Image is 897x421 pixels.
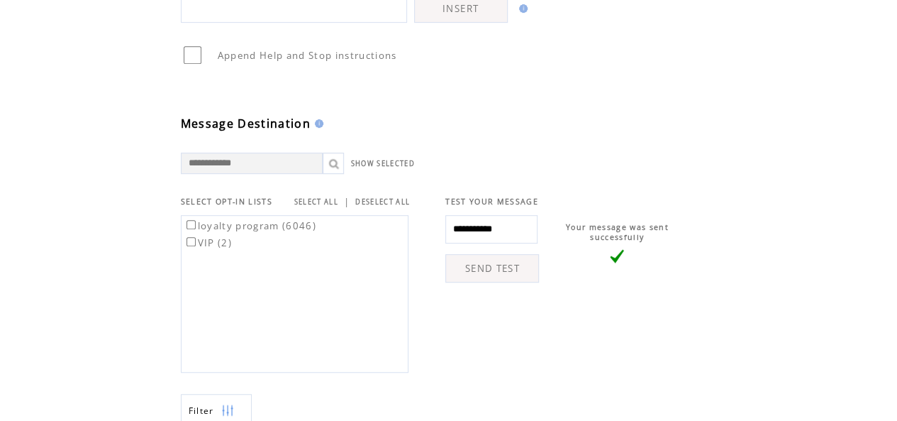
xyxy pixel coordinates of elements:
[181,197,272,207] span: SELECT OPT-IN LISTS
[610,249,624,263] img: vLarge.png
[184,219,316,232] label: loyalty program (6046)
[189,405,214,417] span: Show filters
[344,195,350,208] span: |
[186,220,196,229] input: loyalty program (6046)
[184,236,232,249] label: VIP (2)
[186,237,196,246] input: VIP (2)
[445,197,538,207] span: TEST YOUR MESSAGE
[515,4,528,13] img: help.gif
[218,49,397,62] span: Append Help and Stop instructions
[355,197,410,207] a: DESELECT ALL
[181,116,311,131] span: Message Destination
[445,254,539,283] a: SEND TEST
[311,119,323,128] img: help.gif
[566,222,669,242] span: Your message was sent successfully
[294,197,338,207] a: SELECT ALL
[351,159,415,168] a: SHOW SELECTED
